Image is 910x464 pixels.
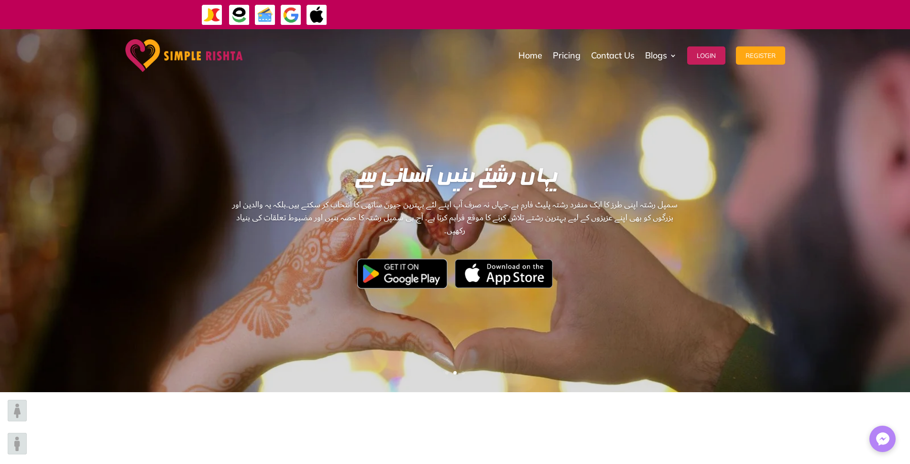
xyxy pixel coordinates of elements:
button: Register [736,46,785,65]
img: JazzCash-icon [201,4,223,26]
a: Blogs [645,32,677,79]
h1: یہاں رشتے بنیں آسانی سے [230,167,680,193]
a: Register [736,32,785,79]
a: 1 [445,371,449,374]
a: 2 [453,371,457,374]
a: Home [518,32,542,79]
button: Login [687,46,725,65]
a: Contact Us [591,32,635,79]
: سمپل رشتہ اپنی طرز کا ایک منفرد رشتہ پلیٹ فارم ہے۔جہاں نہ صرف آپ اپنے لئے بہترین جیون ساتھی کا ان... [230,198,680,292]
a: 3 [461,371,465,374]
a: Pricing [553,32,581,79]
a: Login [687,32,725,79]
img: Credit Cards [254,4,276,26]
img: ApplePay-icon [306,4,328,26]
img: Google Play [357,259,448,288]
img: Messenger [873,430,892,449]
img: GooglePay-icon [280,4,302,26]
img: EasyPaisa-icon [229,4,250,26]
